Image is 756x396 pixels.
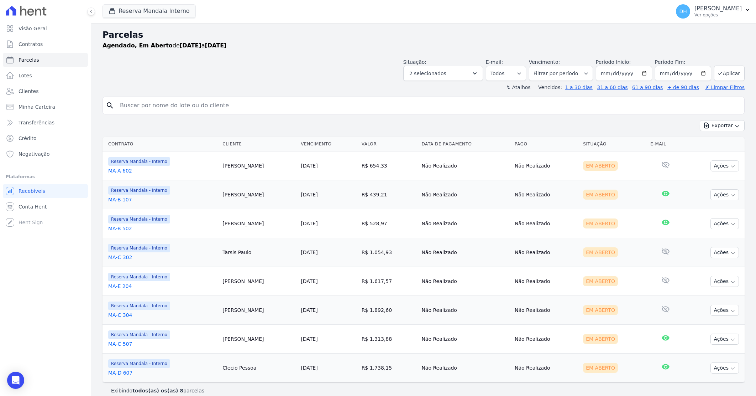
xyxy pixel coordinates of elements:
[419,238,512,267] td: Não Realizado
[220,325,298,354] td: [PERSON_NAME]
[403,66,483,81] button: 2 selecionados
[108,196,217,203] a: MA-B 107
[359,325,419,354] td: R$ 1.313,88
[359,180,419,209] td: R$ 439,21
[19,203,47,210] span: Conta Hent
[111,387,204,394] p: Exibindo parcelas
[583,305,618,315] div: Em Aberto
[132,388,183,394] b: todos(as) os(as) 8
[19,135,37,142] span: Crédito
[359,209,419,238] td: R$ 528,97
[19,150,50,158] span: Negativação
[3,53,88,67] a: Parcelas
[512,238,580,267] td: Não Realizado
[583,334,618,344] div: Em Aberto
[3,200,88,214] a: Conta Hent
[710,362,739,374] button: Ações
[103,41,226,50] p: de a
[3,115,88,130] a: Transferências
[694,5,742,12] p: [PERSON_NAME]
[106,101,114,110] i: search
[220,267,298,296] td: [PERSON_NAME]
[3,131,88,145] a: Crédito
[19,56,39,63] span: Parcelas
[512,296,580,325] td: Não Realizado
[565,84,593,90] a: 1 a 30 dias
[359,137,419,151] th: Valor
[108,369,217,376] a: MA-D 607
[301,278,317,284] a: [DATE]
[359,296,419,325] td: R$ 1.892,60
[3,147,88,161] a: Negativação
[220,151,298,180] td: [PERSON_NAME]
[103,29,745,41] h2: Parcelas
[512,137,580,151] th: Pago
[679,9,687,14] span: DH
[359,267,419,296] td: R$ 1.617,57
[19,25,47,32] span: Visão Geral
[419,354,512,382] td: Não Realizado
[19,103,55,110] span: Minha Carteira
[710,189,739,200] button: Ações
[506,84,530,90] label: ↯ Atalhos
[512,180,580,209] td: Não Realizado
[301,365,317,371] a: [DATE]
[301,192,317,197] a: [DATE]
[580,137,647,151] th: Situação
[108,283,217,290] a: MA-E 204
[667,84,699,90] a: + de 90 dias
[108,244,170,252] span: Reserva Mandala - Interno
[108,225,217,232] a: MA-B 502
[710,305,739,316] button: Ações
[419,180,512,209] td: Não Realizado
[19,72,32,79] span: Lotes
[419,209,512,238] td: Não Realizado
[301,221,317,226] a: [DATE]
[702,84,745,90] a: ✗ Limpar Filtros
[108,330,170,339] span: Reserva Mandala - Interno
[512,354,580,382] td: Não Realizado
[3,21,88,36] a: Visão Geral
[108,340,217,348] a: MA-C 507
[301,163,317,169] a: [DATE]
[359,151,419,180] td: R$ 654,33
[710,218,739,229] button: Ações
[655,58,711,66] label: Período Fim:
[647,137,683,151] th: E-mail
[19,41,43,48] span: Contratos
[512,151,580,180] td: Não Realizado
[103,137,220,151] th: Contrato
[7,372,24,389] div: Open Intercom Messenger
[512,267,580,296] td: Não Realizado
[710,247,739,258] button: Ações
[103,4,196,18] button: Reserva Mandala Interno
[6,173,85,181] div: Plataformas
[419,325,512,354] td: Não Realizado
[403,59,426,65] label: Situação:
[529,59,560,65] label: Vencimento:
[486,59,503,65] label: E-mail:
[597,84,628,90] a: 31 a 60 dias
[108,273,170,281] span: Reserva Mandala - Interno
[419,137,512,151] th: Data de Pagamento
[108,215,170,223] span: Reserva Mandala - Interno
[298,137,358,151] th: Vencimento
[632,84,663,90] a: 61 a 90 dias
[220,238,298,267] td: Tarsis Paulo
[3,184,88,198] a: Recebíveis
[3,84,88,98] a: Clientes
[670,1,756,21] button: DH [PERSON_NAME] Ver opções
[710,160,739,171] button: Ações
[3,37,88,51] a: Contratos
[535,84,562,90] label: Vencidos:
[301,336,317,342] a: [DATE]
[116,98,741,113] input: Buscar por nome do lote ou do cliente
[359,354,419,382] td: R$ 1.738,15
[583,276,618,286] div: Em Aberto
[301,250,317,255] a: [DATE]
[512,209,580,238] td: Não Realizado
[19,88,38,95] span: Clientes
[3,100,88,114] a: Minha Carteira
[583,247,618,257] div: Em Aberto
[301,307,317,313] a: [DATE]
